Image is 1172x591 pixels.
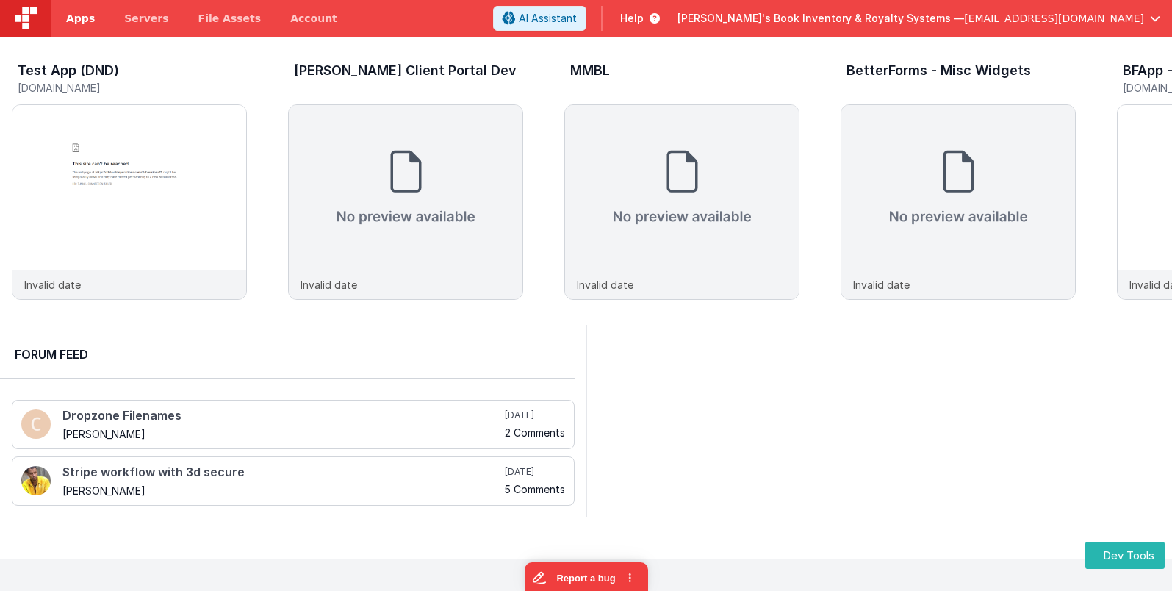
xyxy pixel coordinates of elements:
h3: Test App (DND) [18,63,119,78]
h3: [PERSON_NAME] Client Portal Dev [294,63,517,78]
button: AI Assistant [493,6,586,31]
h4: Dropzone Filenames [62,409,502,423]
h4: Stripe workflow with 3d secure [62,466,502,479]
span: Apps [66,11,95,26]
span: [PERSON_NAME]'s Book Inventory & Royalty Systems — [677,11,964,26]
h3: BetterForms - Misc Widgets [846,63,1031,78]
button: [PERSON_NAME]'s Book Inventory & Royalty Systems — [EMAIL_ADDRESS][DOMAIN_NAME] [677,11,1160,26]
p: Invalid date [853,277,910,293]
span: Help [620,11,644,26]
h5: [DATE] [505,409,565,421]
span: [EMAIL_ADDRESS][DOMAIN_NAME] [964,11,1144,26]
p: Invalid date [577,277,633,293]
a: Dropzone Filenames [PERSON_NAME] [DATE] 2 Comments [12,400,575,449]
h5: 5 Comments [505,484,565,495]
p: Invalid date [301,277,357,293]
span: AI Assistant [519,11,577,26]
h5: [PERSON_NAME] [62,429,502,440]
button: Dev Tools [1085,542,1165,569]
h5: [DATE] [505,466,565,478]
h3: MMBL [570,63,610,78]
img: 13_2.png [21,466,51,495]
span: Servers [124,11,168,26]
h5: 2 Comments [505,427,565,438]
h2: Forum Feed [15,345,560,363]
img: 100.png [21,409,51,439]
span: File Assets [198,11,262,26]
h5: [PERSON_NAME] [62,485,502,496]
a: Stripe workflow with 3d secure [PERSON_NAME] [DATE] 5 Comments [12,456,575,506]
h5: [DOMAIN_NAME] [18,82,247,93]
